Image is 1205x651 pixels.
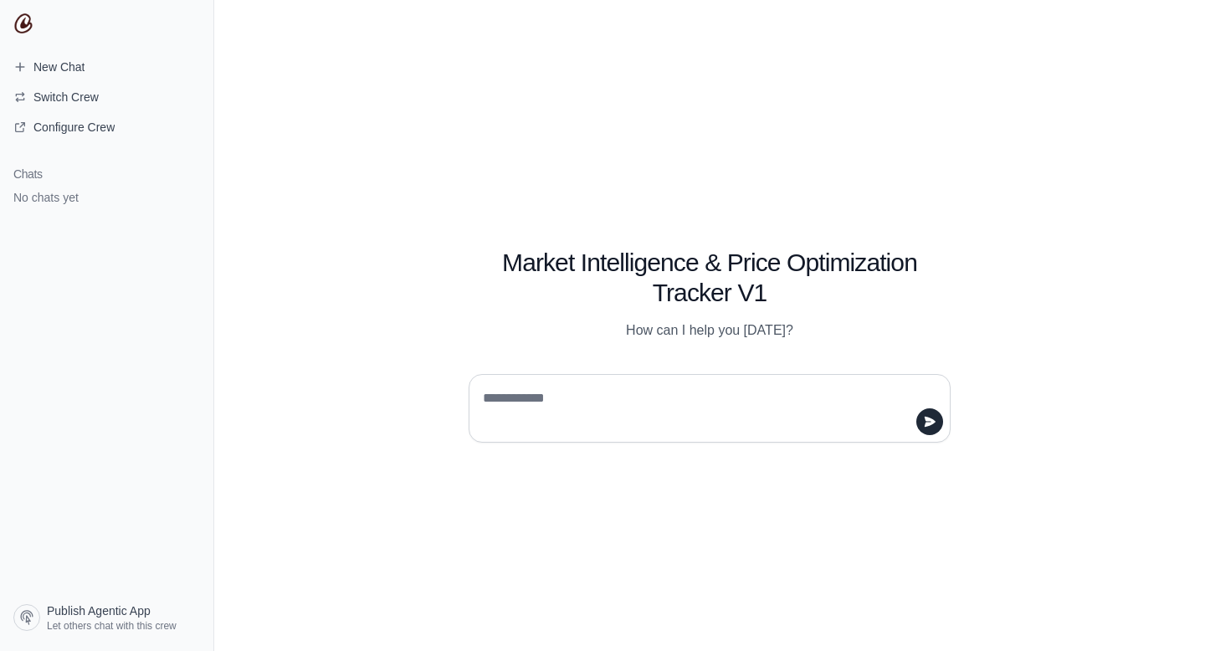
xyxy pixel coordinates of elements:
[469,320,951,341] p: How can I help you [DATE]?
[33,119,115,136] span: Configure Crew
[469,248,951,308] h1: Market Intelligence & Price Optimization Tracker V1
[47,602,151,619] span: Publish Agentic App
[47,619,177,633] span: Let others chat with this crew
[7,84,207,110] button: Switch Crew
[33,89,99,105] span: Switch Crew
[7,54,207,80] a: New Chat
[7,114,207,141] a: Configure Crew
[7,597,207,638] a: Publish Agentic App Let others chat with this crew
[13,13,33,33] img: CrewAI Logo
[33,59,85,75] span: New Chat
